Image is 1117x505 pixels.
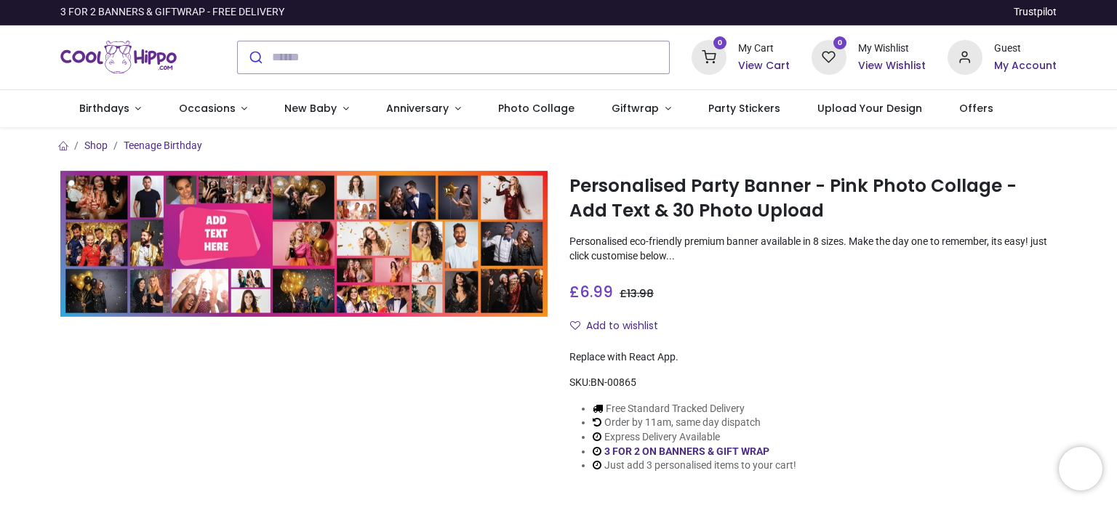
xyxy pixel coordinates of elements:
h1: Personalised Party Banner - Pink Photo Collage - Add Text & 30 Photo Upload [569,174,1057,224]
li: Just add 3 personalised items to your cart! [593,458,796,473]
button: Submit [238,41,272,73]
a: Anniversary [367,90,479,128]
img: Personalised Party Banner - Pink Photo Collage - Add Text & 30 Photo Upload [60,171,548,317]
li: Order by 11am, same day dispatch [593,416,796,430]
span: £ [620,286,654,301]
a: New Baby [266,90,368,128]
div: My Wishlist [858,41,926,56]
span: New Baby [284,101,337,116]
div: 3 FOR 2 BANNERS & GIFTWRAP - FREE DELIVERY [60,5,284,20]
div: My Cart [738,41,790,56]
a: 0 [812,50,846,62]
a: Logo of Cool Hippo [60,37,177,78]
span: Occasions [179,101,236,116]
span: Birthdays [79,101,129,116]
a: Birthdays [60,90,160,128]
span: Upload Your Design [817,101,922,116]
button: Add to wishlistAdd to wishlist [569,314,670,339]
a: View Wishlist [858,59,926,73]
img: Cool Hippo [60,37,177,78]
a: Shop [84,140,108,151]
a: Teenage Birthday [124,140,202,151]
span: Photo Collage [498,101,574,116]
a: Occasions [160,90,266,128]
span: Offers [959,101,993,116]
sup: 0 [833,36,847,50]
div: Replace with React App. [569,350,1057,365]
span: Giftwrap [612,101,659,116]
a: My Account [994,59,1057,73]
span: BN-00865 [590,376,636,388]
li: Express Delivery Available [593,430,796,445]
a: 3 FOR 2 ON BANNERS & GIFT WRAP [604,445,769,457]
span: 6.99 [580,281,613,302]
li: Free Standard Tracked Delivery [593,402,796,416]
div: SKU: [569,376,1057,390]
a: View Cart [738,59,790,73]
span: Party Stickers [708,101,780,116]
iframe: Brevo live chat [1059,447,1102,490]
p: Personalised eco-friendly premium banner available in 8 sizes. Make the day one to remember, its ... [569,235,1057,263]
span: 13.98 [627,286,654,301]
i: Add to wishlist [570,320,580,331]
span: Anniversary [386,101,449,116]
a: 0 [692,50,726,62]
div: Guest [994,41,1057,56]
a: Giftwrap [593,90,689,128]
a: Trustpilot [1014,5,1057,20]
sup: 0 [713,36,727,50]
span: £ [569,281,613,302]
